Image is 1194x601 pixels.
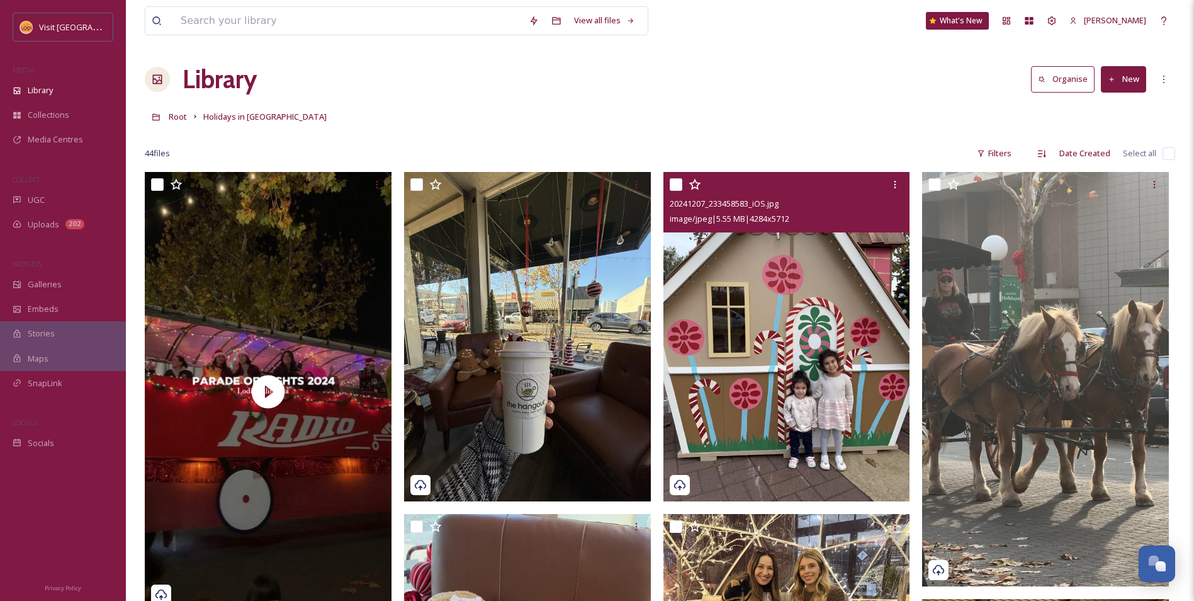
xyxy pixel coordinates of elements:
[1063,8,1152,33] a: [PERSON_NAME]
[1123,147,1156,159] span: Select all
[45,580,81,595] a: Privacy Policy
[1084,14,1146,26] span: [PERSON_NAME]
[169,111,187,122] span: Root
[28,109,69,121] span: Collections
[28,194,45,206] span: UGC
[1101,66,1146,92] button: New
[203,111,327,122] span: Holidays in [GEOGRAPHIC_DATA]
[926,12,989,30] a: What's New
[183,60,257,98] a: Library
[13,418,38,427] span: SOCIALS
[65,219,84,229] div: 202
[568,8,641,33] a: View all files
[28,437,54,449] span: Socials
[670,198,779,209] span: 20241207_233458583_iOS.jpg
[13,175,40,184] span: COLLECT
[28,303,59,315] span: Embeds
[39,21,137,33] span: Visit [GEOGRAPHIC_DATA]
[922,172,1169,586] img: 20241217_163720000_iOS.jpg
[971,141,1018,166] div: Filters
[663,172,910,501] img: 20241207_233458583_iOS.jpg
[1031,66,1101,92] a: Organise
[28,328,55,340] span: Stories
[1053,141,1117,166] div: Date Created
[45,584,81,592] span: Privacy Policy
[1031,66,1095,92] button: Organise
[13,259,42,268] span: WIDGETS
[28,84,53,96] span: Library
[28,278,62,290] span: Galleries
[28,219,59,231] span: Uploads
[28,134,83,146] span: Media Centres
[28,377,62,389] span: SnapLink
[169,109,187,124] a: Root
[28,353,48,365] span: Maps
[174,7,522,35] input: Search your library
[1139,546,1175,582] button: Open Chat
[145,147,170,159] span: 44 file s
[13,65,35,74] span: MEDIA
[404,172,651,501] img: 20241209_194615369_iOS.jpg
[20,21,33,33] img: Square%20Social%20Visit%20Lodi.png
[203,109,327,124] a: Holidays in [GEOGRAPHIC_DATA]
[670,213,789,224] span: image/jpeg | 5.55 MB | 4284 x 5712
